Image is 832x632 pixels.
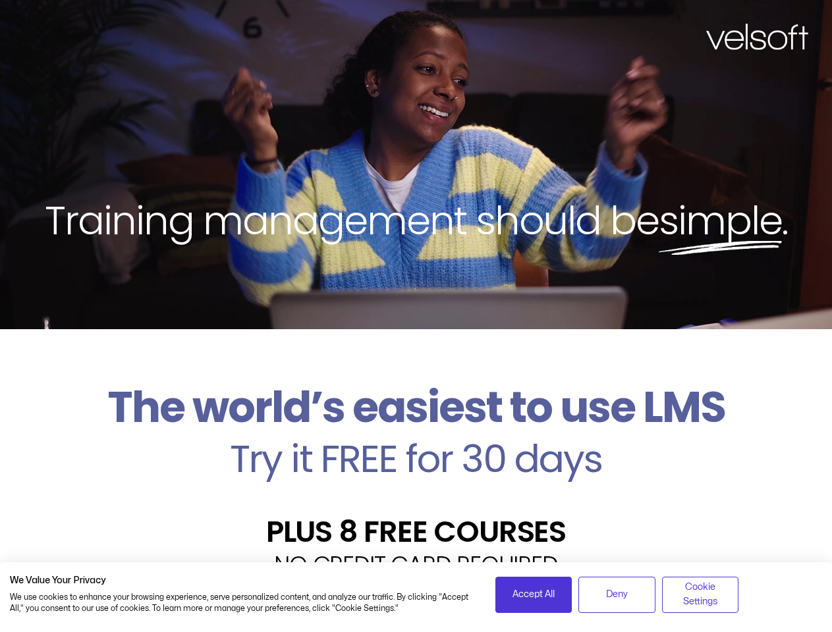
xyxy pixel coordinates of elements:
[24,195,808,246] h2: Training management should be .
[662,577,739,613] button: Adjust cookie preferences
[606,587,628,602] span: Deny
[10,440,822,478] h2: Try it FREE for 30 days
[671,580,731,610] span: Cookie Settings
[10,517,822,546] h2: PLUS 8 FREE COURSES
[578,577,655,613] button: Deny all cookies
[659,193,782,248] span: simple
[10,382,822,433] h2: The world’s easiest to use LMS
[10,592,476,614] p: We use cookies to enhance your browsing experience, serve personalized content, and analyze our t...
[10,575,476,587] h2: We Value Your Privacy
[513,587,555,602] span: Accept All
[495,577,572,613] button: Accept all cookies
